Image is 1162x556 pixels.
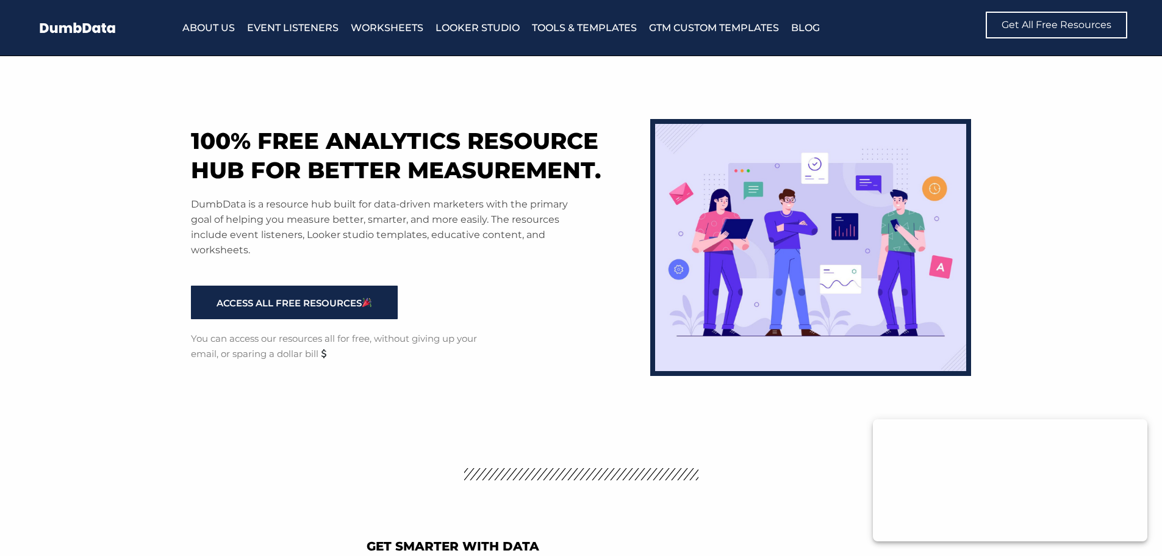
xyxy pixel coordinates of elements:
[191,331,496,362] p: You can access our resources all for free, without giving up your email, or sparing a dollar bill
[247,20,339,37] a: Event Listeners
[182,20,906,37] nav: Menu
[986,12,1127,38] a: Get All Free Resources
[191,197,577,258] p: DumbData is a resource hub built for data-driven marketers with the primary goal of helping you m...
[351,20,423,37] a: Worksheets
[362,298,371,307] img: 🎉
[532,20,637,37] a: Tools & Templates
[1002,20,1111,30] span: Get All Free Resources
[191,126,638,185] h1: 100% free analytics resource hub for better measurement.
[367,538,795,554] h2: Get Smarter With Data
[791,20,820,37] a: Blog
[649,20,779,37] a: GTM Custom Templates
[191,286,398,320] a: ACCESS ALL FREE RESOURCES🎉
[182,20,235,37] a: About Us
[217,298,372,308] span: ACCESS ALL FREE RESOURCES
[319,349,328,358] img: 💲
[436,20,520,37] a: Looker Studio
